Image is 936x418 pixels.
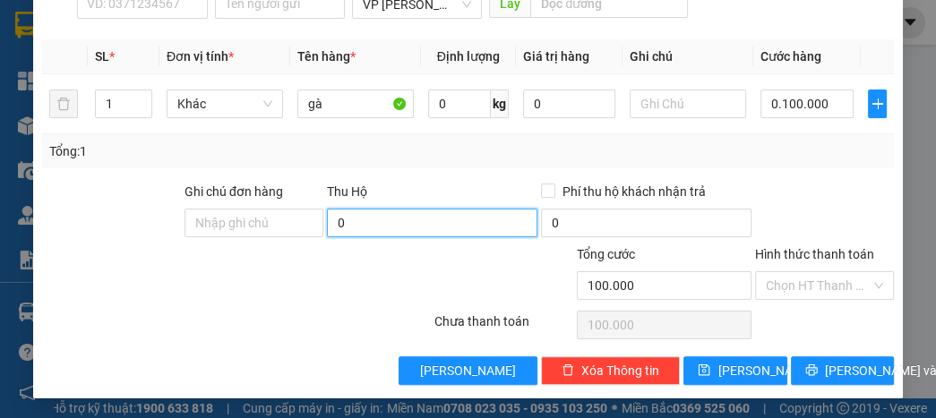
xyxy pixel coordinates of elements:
span: plus [869,97,887,111]
button: delete [49,90,78,118]
span: SL [95,49,109,64]
button: plus [868,90,888,118]
span: save [698,363,710,378]
span: Khác [177,90,272,117]
span: Tổng cước [577,247,635,261]
span: [PERSON_NAME] [717,361,813,380]
span: delete [562,363,574,378]
button: [PERSON_NAME] [399,356,537,385]
div: Chưa thanh toán [433,311,575,343]
input: Ghi Chú [630,90,746,118]
span: [PERSON_NAME] [420,361,516,380]
button: save[PERSON_NAME] [683,356,786,385]
input: 0 [523,90,615,118]
span: Cước hàng [760,49,821,64]
span: Tên hàng [297,49,356,64]
span: Định lượng [437,49,500,64]
input: Ghi chú đơn hàng [185,209,323,237]
span: Đơn vị tính [167,49,234,64]
div: Tổng: 1 [49,141,364,161]
span: printer [805,363,818,378]
input: VD: Bàn, Ghế [297,90,414,118]
span: kg [491,90,509,118]
span: Xóa Thông tin [581,361,659,380]
label: Ghi chú đơn hàng [185,184,283,199]
th: Ghi chú [623,39,753,74]
label: Hình thức thanh toán [755,247,874,261]
span: Thu Hộ [327,184,367,199]
span: Phí thu hộ khách nhận trả [555,182,713,201]
button: printer[PERSON_NAME] và In [791,356,894,385]
span: Giá trị hàng [523,49,589,64]
button: deleteXóa Thông tin [541,356,680,385]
